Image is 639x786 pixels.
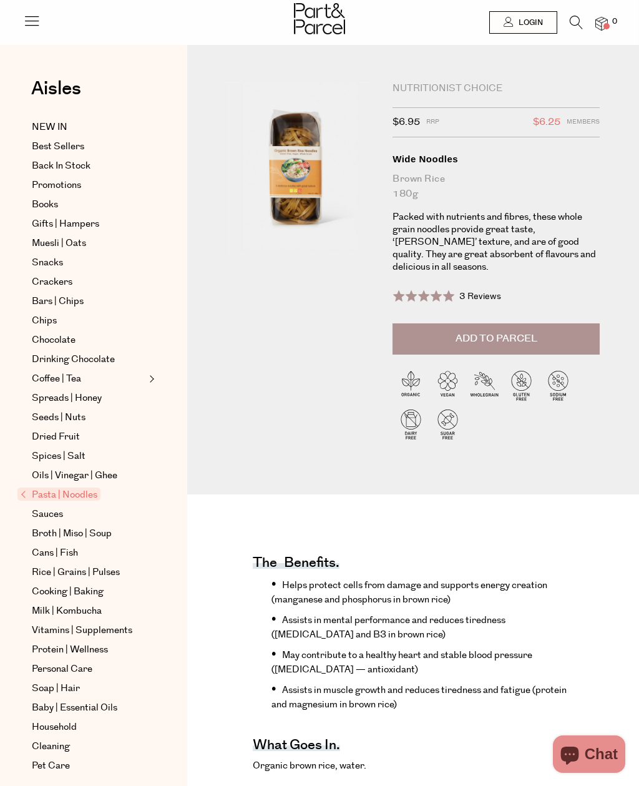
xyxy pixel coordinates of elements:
div: Brown Rice 180g [393,172,600,202]
span: $6.25 [533,114,560,130]
h4: The benefits. [253,560,339,569]
span: Cleaning [32,739,70,754]
span: Promotions [32,178,81,193]
a: Snacks [32,255,145,270]
button: Add to Parcel [393,323,600,355]
span: Muesli | Oats [32,236,86,251]
a: Milk | Kombucha [32,604,145,619]
a: Oils | Vinegar | Ghee [32,468,145,483]
a: Books [32,197,145,212]
a: Aisles [31,79,81,111]
a: Crackers [32,275,145,290]
span: Milk | Kombucha [32,604,102,619]
img: P_P-ICONS-Live_Bec_V11_Vegan.svg [429,367,466,404]
span: Vitamins | Supplements [32,623,132,638]
span: Spreads | Honey [32,391,102,406]
img: P_P-ICONS-Live_Bec_V11_Wholegrain.svg [466,367,503,404]
a: Back In Stock [32,159,145,174]
span: Coffee | Tea [32,371,81,386]
div: Nutritionist Choice [393,82,600,95]
a: Cans | Fish [32,546,145,561]
a: Seeds | Nuts [32,410,145,425]
a: Sauces [32,507,145,522]
p: Packed with nutrients and fibres, these whole grain noodles provide great taste, ‘[PERSON_NAME]’ ... [393,211,600,273]
img: P_P-ICONS-Live_Bec_V11_Organic.svg [393,367,429,404]
span: 0 [609,16,620,27]
img: P_P-ICONS-Live_Bec_V11_Gluten_Free.svg [503,367,540,404]
span: Pet Care [32,759,70,774]
a: Household [32,720,145,735]
a: Baby | Essential Oils [32,700,145,715]
a: Cooking | Baking [32,584,145,599]
span: Chips [32,313,57,328]
span: Gifts | Hampers [32,217,99,232]
span: Household [32,720,77,735]
a: Spreads | Honey [32,391,145,406]
a: Soap | Hair [32,681,145,696]
a: NEW IN [32,120,145,135]
a: Rice | Grains | Pulses [32,565,145,580]
a: Bars | Chips [32,294,145,309]
img: P_P-ICONS-Live_Bec_V11_Sodium_Free.svg [540,367,577,404]
span: Aisles [31,75,81,102]
span: $6.95 [393,114,420,130]
inbox-online-store-chat: Shopify online store chat [549,735,629,776]
span: Chocolate [32,333,76,348]
a: Dried Fruit [32,430,145,445]
span: Seeds | Nuts [32,410,85,425]
a: Chocolate [32,333,145,348]
a: Pet Care [32,759,145,774]
span: Snacks [32,255,63,270]
span: Crackers [32,275,72,290]
a: 0 [595,17,608,30]
a: Best Sellers [32,139,145,154]
span: Bars | Chips [32,294,84,309]
a: Gifts | Hampers [32,217,145,232]
span: Baby | Essential Oils [32,700,117,715]
span: Personal Care [32,662,92,677]
span: Cans | Fish [32,546,78,561]
a: Login [489,11,557,34]
a: Broth | Miso | Soup [32,526,145,541]
span: Pasta | Noodles [17,488,100,501]
span: Add to Parcel [456,332,537,346]
a: Muesli | Oats [32,236,145,251]
span: Sauces [32,507,63,522]
li: Helps protect cells from damage and supports energy creation (manganese and phosphorus in brown r... [271,576,578,606]
a: Promotions [32,178,145,193]
img: P_P-ICONS-Live_Bec_V11_Sugar_Free.svg [429,406,466,443]
span: Oils | Vinegar | Ghee [32,468,117,483]
a: Protein | Wellness [32,642,145,657]
img: Wide Noodles [225,82,371,255]
span: Assists in mental performance and reduces tiredness ([MEDICAL_DATA] and B3 in brown rice) [271,614,505,641]
a: Spices | Salt [32,449,145,464]
span: Spices | Salt [32,449,85,464]
span: Dried Fruit [32,430,80,445]
span: Soap | Hair [32,681,80,696]
span: Protein | Wellness [32,642,108,657]
span: Login [515,17,543,28]
span: RRP [426,114,439,130]
span: Cooking | Baking [32,584,104,599]
span: Members [567,114,600,130]
span: Back In Stock [32,159,90,174]
img: P_P-ICONS-Live_Bec_V11_Dairy_Free.svg [393,406,429,443]
a: Cleaning [32,739,145,754]
a: Pasta | Noodles [21,488,145,503]
span: Rice | Grains | Pulses [32,565,120,580]
button: Expand/Collapse Coffee | Tea [146,371,155,386]
img: Part&Parcel [294,3,345,34]
span: Drinking Chocolate [32,352,115,367]
p: Organic brown rice, water. [253,758,578,774]
div: Wide Noodles [393,153,600,165]
span: Best Sellers [32,139,84,154]
span: Assists in muscle growth and reduces tiredness and fatigue (protein and magnesium in brown rice) [271,684,567,711]
a: Drinking Chocolate [32,352,145,367]
span: Broth | Miso | Soup [32,526,112,541]
h4: What goes in. [253,742,340,751]
a: Coffee | Tea [32,371,145,386]
span: May contribute to a healthy heart and stable blood pressure ([MEDICAL_DATA] — antioxidant) [271,649,532,676]
a: Chips [32,313,145,328]
span: 3 Reviews [459,290,501,303]
a: Vitamins | Supplements [32,623,145,638]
